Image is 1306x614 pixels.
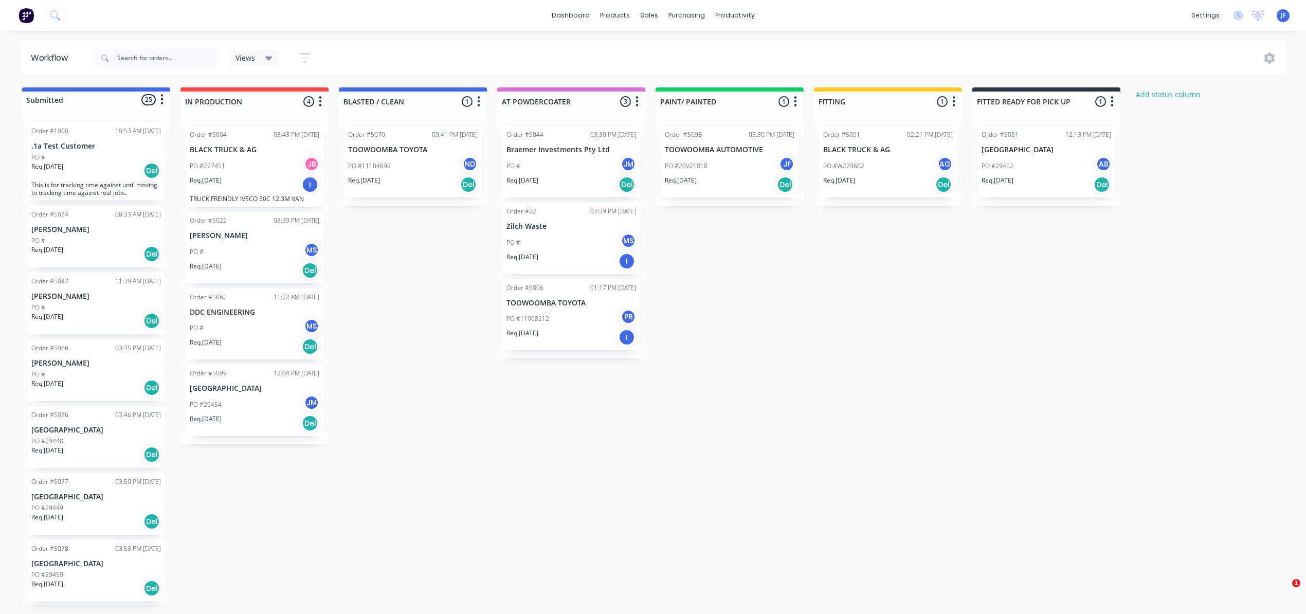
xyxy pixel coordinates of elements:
[502,203,640,274] div: Order #2203:39 PM [DATE]Zilch WastePO #MSReq.[DATE]I
[190,247,204,257] p: PO #
[31,245,63,255] p: Req. [DATE]
[31,493,161,501] p: [GEOGRAPHIC_DATA]
[115,410,161,420] div: 03:46 PM [DATE]
[117,48,219,68] input: Search for orders...
[186,212,323,283] div: Order #502203:39 PM [DATE][PERSON_NAME]PO #MSReq.[DATE]Del
[31,544,68,553] div: Order #5078
[506,207,536,216] div: Order #22
[619,253,635,269] div: I
[31,503,63,513] p: PO #29449
[31,580,63,589] p: Req. [DATE]
[31,162,63,171] p: Req. [DATE]
[31,559,161,568] p: [GEOGRAPHIC_DATA]
[190,384,319,393] p: [GEOGRAPHIC_DATA]
[190,293,227,302] div: Order #5062
[302,262,318,279] div: Del
[19,8,34,23] img: Factory
[304,395,319,410] div: JM
[621,156,636,172] div: JM
[302,338,318,355] div: Del
[31,410,68,420] div: Order #5076
[907,130,953,139] div: 02:21 PM [DATE]
[190,338,222,347] p: Req. [DATE]
[31,344,68,353] div: Order #5066
[823,130,860,139] div: Order #5091
[31,359,161,368] p: [PERSON_NAME]
[190,146,319,154] p: BLACK TRUCK & AG
[777,176,793,193] div: Del
[31,153,45,162] p: PO #
[190,369,227,378] div: Order #5099
[31,127,68,136] div: Order #1000
[619,176,635,193] div: Del
[982,161,1013,171] p: PO #29452
[977,126,1115,197] div: Order #508112:13 PM [DATE][GEOGRAPHIC_DATA]PO #29452ABReq.[DATE]Del
[665,130,702,139] div: Order #5098
[31,570,63,580] p: PO #29450
[506,283,543,293] div: Order #5006
[31,312,63,321] p: Req. [DATE]
[31,303,45,312] p: PO #
[1281,11,1286,20] span: JF
[274,216,319,225] div: 03:39 PM [DATE]
[27,273,165,334] div: Order #504711:39 AM [DATE][PERSON_NAME]PO #Req.[DATE]Del
[115,127,161,136] div: 10:53 AM [DATE]
[982,146,1111,154] p: [GEOGRAPHIC_DATA]
[506,314,549,323] p: PO #11008212
[665,146,794,154] p: TOOWOOMBA AUTOMOTIVE
[304,242,319,258] div: MS
[304,318,319,334] div: MS
[31,446,63,455] p: Req. [DATE]
[502,279,640,351] div: Order #500601:17 PM [DATE]TOOWOOMBA TOYOTAPO #11008212PBReq.[DATE]I
[937,156,953,172] div: AG
[1065,130,1111,139] div: 12:13 PM [DATE]
[31,379,63,388] p: Req. [DATE]
[115,210,161,219] div: 08:33 AM [DATE]
[506,161,520,171] p: PO #
[819,126,957,197] div: Order #509102:21 PM [DATE]BLACK TRUCK & AGPO #W229602AGReq.[DATE]Del
[31,225,161,234] p: [PERSON_NAME]
[302,415,318,431] div: Del
[665,161,708,171] p: PO #20V21818
[190,231,319,240] p: [PERSON_NAME]
[982,176,1013,185] p: Req. [DATE]
[749,130,794,139] div: 03:30 PM [DATE]
[143,162,160,179] div: Del
[27,473,165,535] div: Order #507703:50 PM [DATE][GEOGRAPHIC_DATA]PO #29449Req.[DATE]Del
[1292,579,1300,587] span: 1
[186,365,323,436] div: Order #509912:04 PM [DATE][GEOGRAPHIC_DATA]PO #29454JMReq.[DATE]Del
[344,126,482,197] div: Order #507003:41 PM [DATE]TOOWOOMBA TOYOTAPO #11104692NDReq.[DATE]Del
[506,130,543,139] div: Order #5044
[31,236,45,245] p: PO #
[31,292,161,301] p: [PERSON_NAME]
[1131,87,1206,101] button: Add status column
[190,176,222,185] p: Req. [DATE]
[115,544,161,553] div: 03:53 PM [DATE]
[143,580,160,597] div: Del
[348,130,385,139] div: Order #5070
[31,142,161,151] p: .1a Test Customer
[348,146,478,154] p: TOOWOOMBA TOYOTA
[190,216,227,225] div: Order #5022
[31,210,68,219] div: Order #5034
[31,370,45,379] p: PO #
[348,161,391,171] p: PO #11104692
[115,344,161,353] div: 03:35 PM [DATE]
[506,176,538,185] p: Req. [DATE]
[143,513,160,530] div: Del
[506,146,636,154] p: Braemer Investments Pty Ltd
[27,122,165,201] div: Order #100010:53 AM [DATE].1a Test CustomerPO #Req.[DATE]DelThis is for tracking time against unt...
[274,293,319,302] div: 11:22 AM [DATE]
[186,126,323,207] div: Order #500403:43 PM [DATE]BLACK TRUCK & AGPO #227451JBReq.[DATE]ITRUCK FREINDLY IVECO 50C 12.3M VAN
[31,426,161,435] p: [GEOGRAPHIC_DATA]
[31,52,73,64] div: Workflow
[663,8,710,23] div: purchasing
[547,8,595,23] a: dashboard
[190,323,204,333] p: PO #
[619,329,635,346] div: I
[506,329,538,338] p: Req. [DATE]
[462,156,478,172] div: ND
[235,52,255,63] span: Views
[506,222,636,231] p: Zilch Waste
[31,181,161,196] p: This is for tracking time against until moving to tracking time against real jobs.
